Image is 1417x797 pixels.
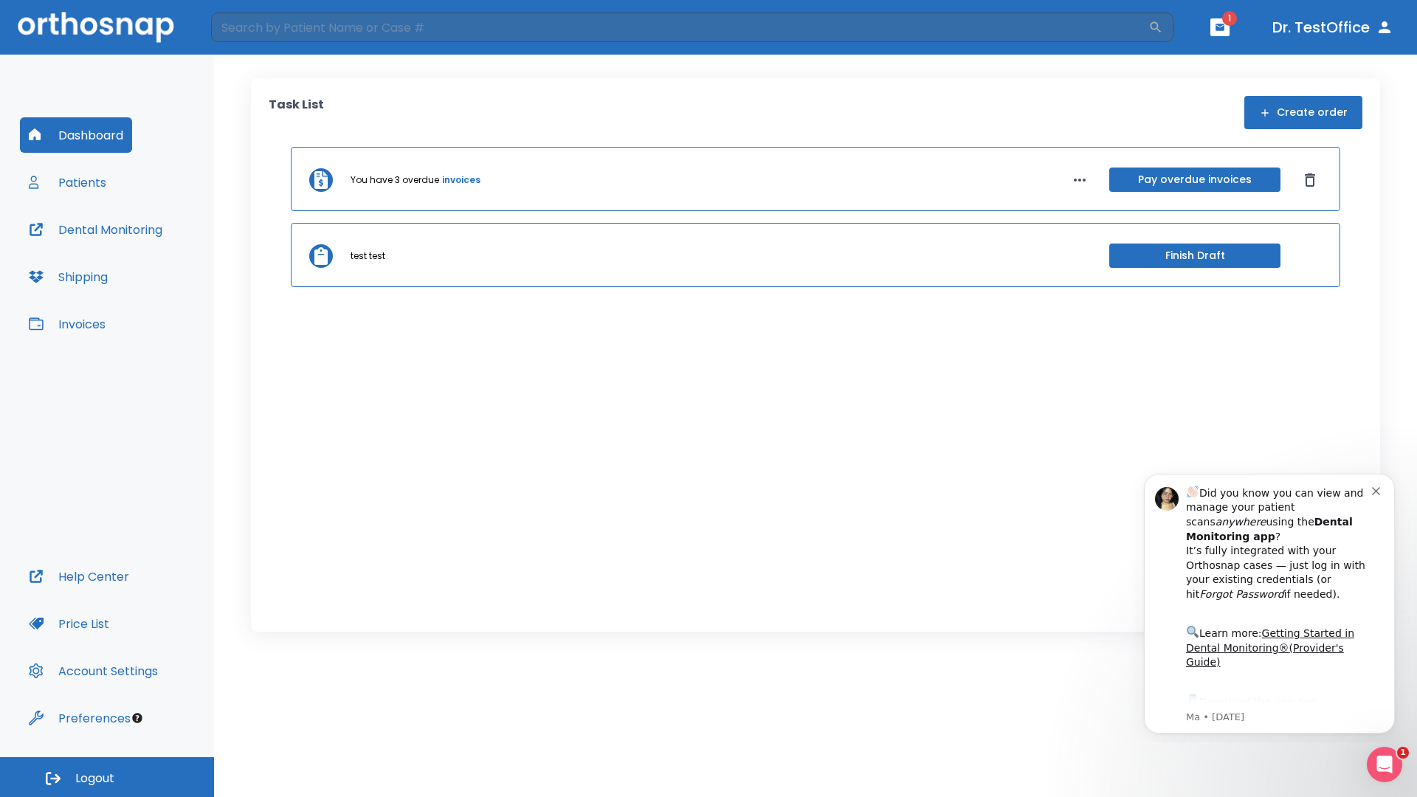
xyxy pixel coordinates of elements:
[1109,244,1280,268] button: Finish Draft
[18,12,174,42] img: Orthosnap
[1397,747,1409,759] span: 1
[20,306,114,342] button: Invoices
[20,165,115,200] button: Patients
[351,249,385,263] p: test test
[64,235,196,262] a: App Store
[20,606,118,641] button: Price List
[20,117,132,153] button: Dashboard
[64,250,250,263] p: Message from Ma, sent 7w ago
[64,232,250,307] div: Download the app: | ​ Let us know if you need help getting started!
[131,711,144,725] div: Tooltip anchor
[250,23,262,35] button: Dismiss notification
[20,653,167,689] button: Account Settings
[20,559,138,594] button: Help Center
[1244,96,1362,129] button: Create order
[351,173,439,187] p: You have 3 overdue
[1367,747,1402,782] iframe: Intercom live chat
[20,212,171,247] button: Dental Monitoring
[1109,168,1280,192] button: Pay overdue invoices
[1298,168,1322,192] button: Dismiss
[1122,460,1417,742] iframe: Intercom notifications message
[269,96,324,129] p: Task List
[1222,11,1237,26] span: 1
[20,259,117,294] button: Shipping
[211,13,1148,42] input: Search by Patient Name or Case #
[75,770,114,787] span: Logout
[20,700,139,736] button: Preferences
[442,173,480,187] a: invoices
[1266,14,1399,41] button: Dr. TestOffice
